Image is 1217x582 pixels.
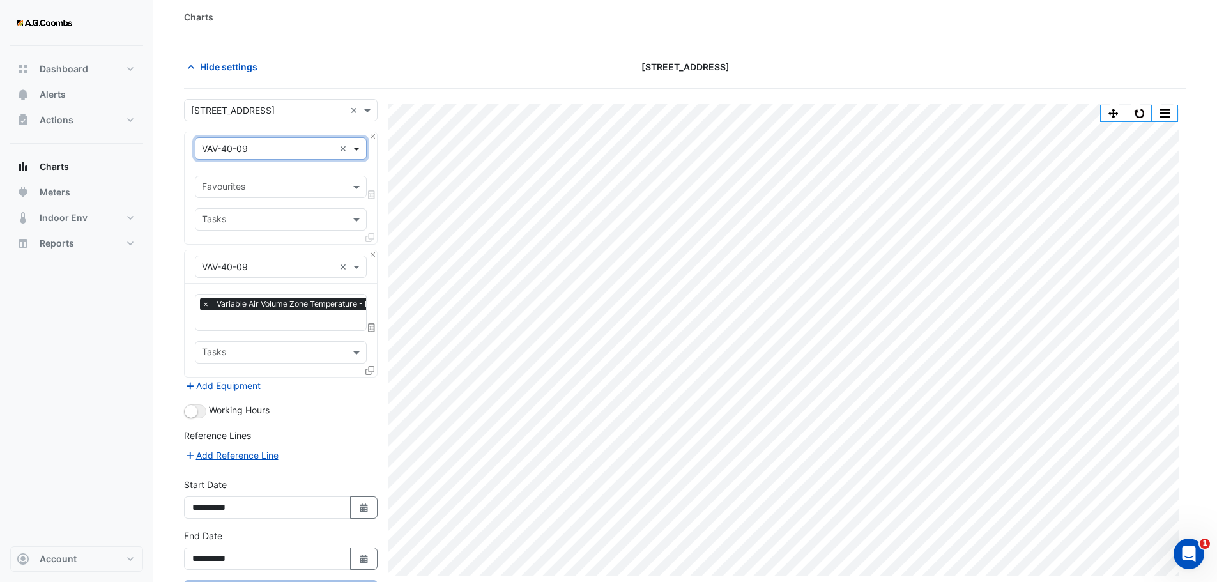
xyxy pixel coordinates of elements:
[1101,105,1126,121] button: Pan
[366,189,378,200] span: Choose Function
[200,180,245,196] div: Favourites
[358,553,370,564] fa-icon: Select Date
[40,186,70,199] span: Meters
[184,378,261,393] button: Add Equipment
[200,212,226,229] div: Tasks
[17,237,29,250] app-icon: Reports
[184,529,222,542] label: End Date
[184,429,251,442] label: Reference Lines
[213,298,412,310] span: Variable Air Volume Zone Temperature - L40, Zone 9
[366,322,378,333] span: Choose Function
[200,298,211,310] span: ×
[369,132,377,141] button: Close
[184,56,266,78] button: Hide settings
[15,10,73,36] img: Company Logo
[10,82,143,107] button: Alerts
[1152,105,1177,121] button: More Options
[17,114,29,126] app-icon: Actions
[641,60,730,73] span: [STREET_ADDRESS]
[10,154,143,180] button: Charts
[365,232,374,243] span: Clone Favourites and Tasks from this Equipment to other Equipment
[17,211,29,224] app-icon: Indoor Env
[358,502,370,513] fa-icon: Select Date
[10,56,143,82] button: Dashboard
[369,250,377,259] button: Close
[184,10,213,24] div: Charts
[200,345,226,362] div: Tasks
[17,186,29,199] app-icon: Meters
[17,63,29,75] app-icon: Dashboard
[184,448,279,463] button: Add Reference Line
[17,88,29,101] app-icon: Alerts
[184,478,227,491] label: Start Date
[40,553,77,565] span: Account
[339,260,350,273] span: Clear
[17,160,29,173] app-icon: Charts
[1126,105,1152,121] button: Reset
[40,88,66,101] span: Alerts
[339,142,350,155] span: Clear
[40,160,69,173] span: Charts
[10,546,143,572] button: Account
[10,231,143,256] button: Reports
[10,180,143,205] button: Meters
[40,211,88,224] span: Indoor Env
[209,404,270,415] span: Working Hours
[10,205,143,231] button: Indoor Env
[365,365,374,376] span: Clone Favourites and Tasks from this Equipment to other Equipment
[40,237,74,250] span: Reports
[1200,539,1210,549] span: 1
[10,107,143,133] button: Actions
[350,103,361,117] span: Clear
[200,60,257,73] span: Hide settings
[40,114,73,126] span: Actions
[1174,539,1204,569] iframe: Intercom live chat
[40,63,88,75] span: Dashboard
